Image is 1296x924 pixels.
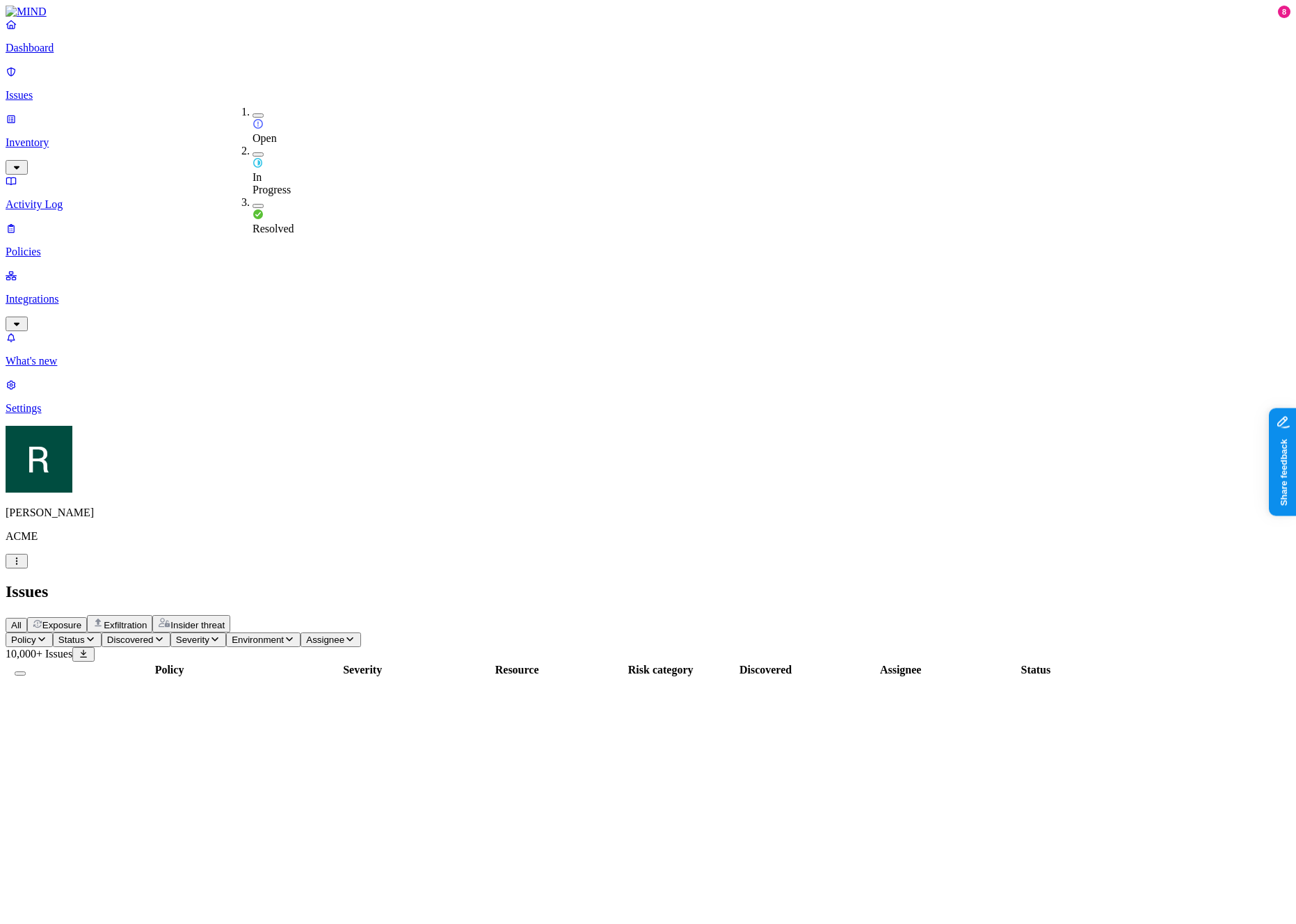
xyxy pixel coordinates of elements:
[979,664,1092,676] div: Status
[709,664,822,676] div: Discovered
[422,664,612,676] div: Resource
[6,136,1290,149] p: Inventory
[170,620,225,630] span: Insider threat
[6,269,1290,329] a: Integrations
[306,635,344,645] span: Assignee
[253,171,291,196] span: In Progress
[6,426,72,493] img: Ron Rabinovich
[6,402,1290,415] p: Settings
[6,222,1290,258] a: Policies
[6,6,47,18] img: MIND
[253,157,263,168] img: status-in-progress
[6,379,1290,415] a: Settings
[6,42,1290,54] p: Dashboard
[253,118,264,129] img: status-open
[6,293,1290,305] p: Integrations
[232,635,284,645] span: Environment
[104,620,147,630] span: Exfiltration
[1278,6,1290,18] div: 8
[6,6,1290,18] a: MIND
[35,664,303,676] div: Policy
[253,132,277,144] span: Open
[6,113,1290,173] a: Inventory
[58,635,85,645] span: Status
[42,620,81,630] span: Exposure
[6,89,1290,102] p: Issues
[6,65,1290,102] a: Issues
[6,530,1290,543] p: ACME
[825,664,977,676] div: Assignee
[615,664,706,676] div: Risk category
[6,507,1290,519] p: [PERSON_NAME]
[107,635,154,645] span: Discovered
[11,635,36,645] span: Policy
[6,355,1290,367] p: What's new
[6,246,1290,258] p: Policies
[176,635,209,645] span: Severity
[11,620,22,630] span: All
[6,198,1290,211] p: Activity Log
[6,175,1290,211] a: Activity Log
[6,648,72,660] span: 10,000+ Issues
[306,664,419,676] div: Severity
[6,582,1290,601] h2: Issues
[253,223,294,234] span: Resolved
[6,18,1290,54] a: Dashboard
[6,331,1290,367] a: What's new
[253,209,264,220] img: status-resolved
[15,671,26,676] button: Select all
